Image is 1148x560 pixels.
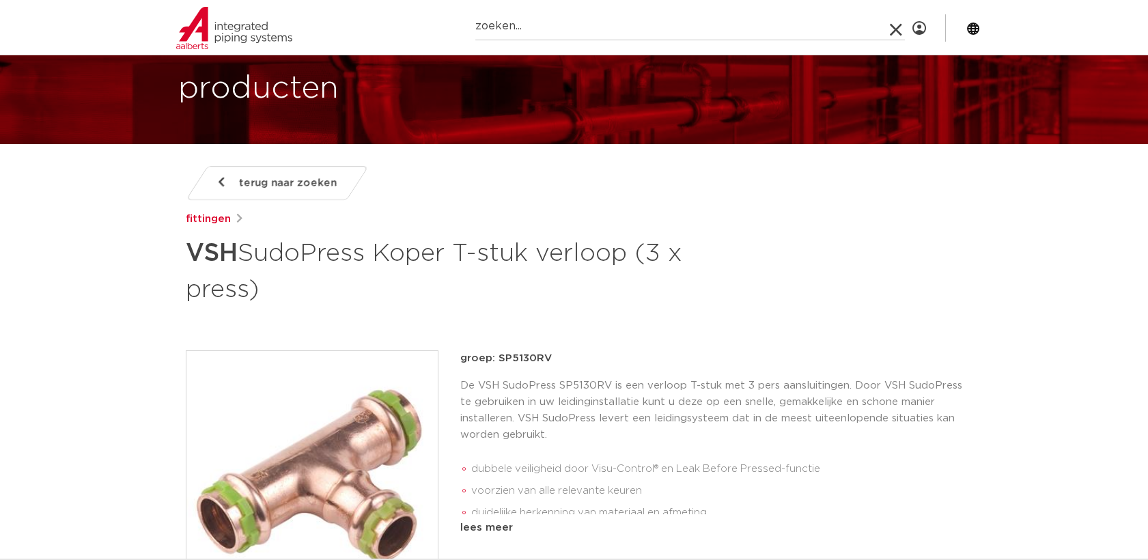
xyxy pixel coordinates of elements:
[460,378,963,443] p: De VSH SudoPress SP5130RV is een verloop T-stuk met 3 pers aansluitingen. Door VSH SudoPress te g...
[186,211,231,227] a: fittingen
[186,241,238,266] strong: VSH
[460,350,963,367] p: groep: SP5130RV
[471,480,963,502] li: voorzien van alle relevante keuren
[475,13,905,40] input: zoeken...
[471,502,963,524] li: duidelijke herkenning van materiaal en afmeting
[239,172,337,194] span: terug naar zoeken
[185,166,368,200] a: terug naar zoeken
[460,520,963,536] div: lees meer
[471,458,963,480] li: dubbele veiligheid door Visu-Control® en Leak Before Pressed-functie
[186,233,699,307] h1: SudoPress Koper T-stuk verloop (3 x press)
[178,67,339,111] h1: producten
